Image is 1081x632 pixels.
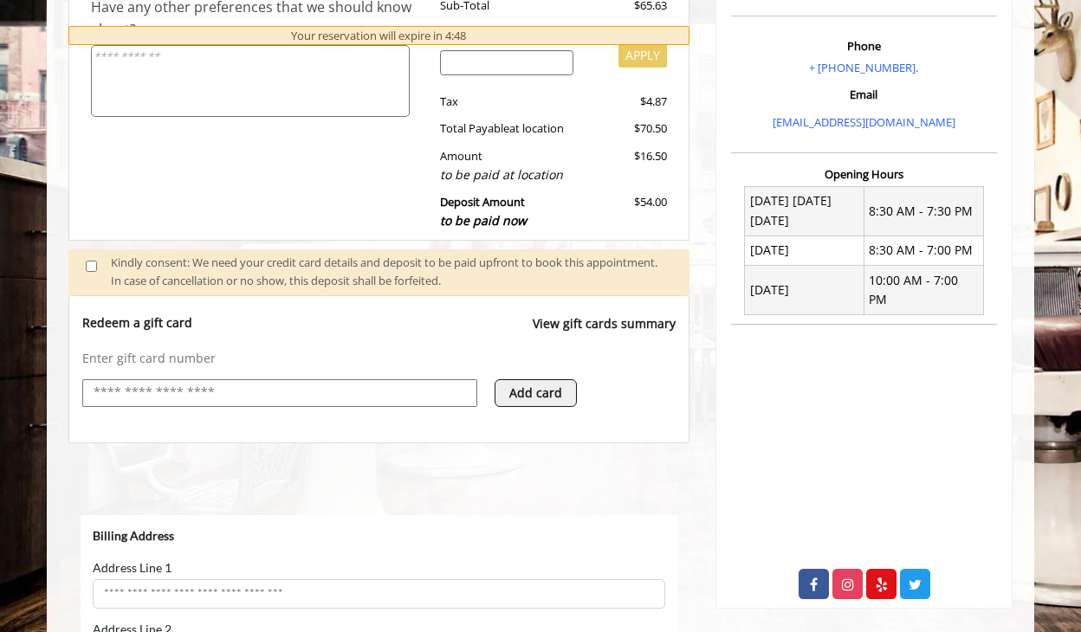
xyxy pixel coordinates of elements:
[618,43,667,68] button: APPLY
[864,266,983,315] td: 10:00 AM - 7:00 PM
[427,147,587,184] div: Amount
[82,350,676,367] p: Enter gift card number
[440,212,527,229] span: to be paid now
[735,88,993,100] h3: Email
[745,266,864,315] td: [DATE]
[440,165,574,184] div: to be paid at location
[427,93,587,111] div: Tax
[533,314,676,350] a: View gift cards summary
[735,40,993,52] h3: Phone
[495,379,577,407] button: Add card
[111,254,672,290] div: Kindly consent: We need your credit card details and deposit to be paid upfront to book this appo...
[68,26,689,46] div: Your reservation will expire in 4:48
[12,229,66,244] label: Zip Code
[12,106,91,121] label: Address Line 2
[586,93,666,111] div: $4.87
[12,13,94,28] b: Billing Address
[427,119,587,138] div: Total Payable
[809,60,918,75] a: + [PHONE_NUMBER].
[864,186,983,235] td: 8:30 AM - 7:30 PM
[82,314,192,332] p: Redeem a gift card
[773,114,955,130] a: [EMAIL_ADDRESS][DOMAIN_NAME]
[427,23,667,42] div: Code
[864,235,983,265] td: 8:30 AM - 7:00 PM
[586,193,666,230] div: $54.00
[731,168,997,180] h3: Opening Hours
[586,119,666,138] div: $70.50
[509,120,564,136] span: at location
[12,45,91,60] label: Address Line 1
[12,291,62,306] label: Country
[745,186,864,235] td: [DATE] [DATE] [DATE]
[440,194,527,229] b: Deposit Amount
[745,235,864,265] td: [DATE]
[532,352,586,379] button: Submit
[586,147,666,184] div: $16.50
[12,168,35,183] label: City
